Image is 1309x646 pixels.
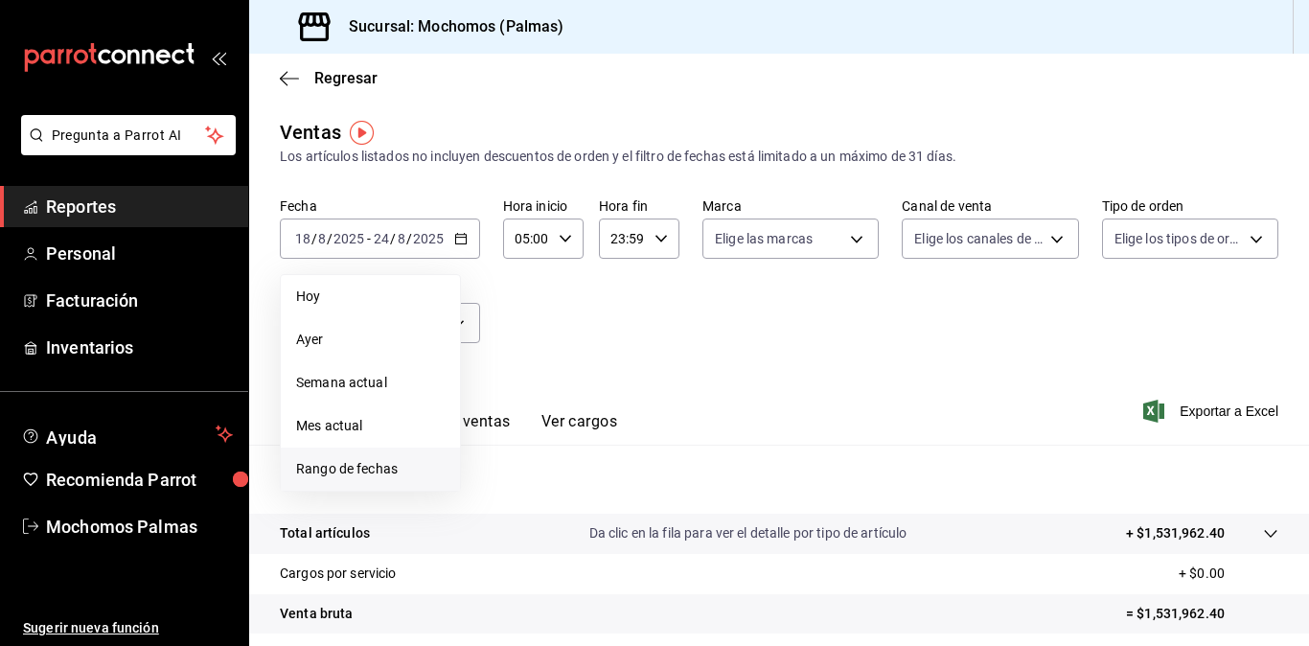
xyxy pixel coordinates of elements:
[1147,400,1278,423] button: Exportar a Excel
[914,229,1043,248] span: Elige los canales de venta
[21,115,236,155] button: Pregunta a Parrot AI
[715,229,813,248] span: Elige las marcas
[367,231,371,246] span: -
[280,69,378,87] button: Regresar
[317,231,327,246] input: --
[1179,564,1278,584] p: + $0.00
[52,126,206,146] span: Pregunta a Parrot AI
[296,330,445,350] span: Ayer
[333,231,365,246] input: ----
[46,194,233,219] span: Reportes
[333,15,564,38] h3: Sucursal: Mochomos (Palmas)
[46,288,233,313] span: Facturación
[397,231,406,246] input: --
[46,467,233,493] span: Recomienda Parrot
[373,231,390,246] input: --
[541,412,618,445] button: Ver cargos
[296,287,445,307] span: Hoy
[294,231,311,246] input: --
[314,69,378,87] span: Regresar
[13,139,236,159] a: Pregunta a Parrot AI
[1126,523,1225,543] p: + $1,531,962.40
[406,231,412,246] span: /
[1102,199,1278,213] label: Tipo de orden
[280,523,370,543] p: Total artículos
[280,564,397,584] p: Cargos por servicio
[46,423,208,446] span: Ayuda
[311,231,317,246] span: /
[280,468,1278,491] p: Resumen
[1114,229,1243,248] span: Elige los tipos de orden
[1126,604,1278,624] p: = $1,531,962.40
[412,231,445,246] input: ----
[327,231,333,246] span: /
[46,514,233,540] span: Mochomos Palmas
[46,241,233,266] span: Personal
[46,335,233,360] span: Inventarios
[902,199,1078,213] label: Canal de venta
[435,412,511,445] button: Ver ventas
[296,416,445,436] span: Mes actual
[599,199,679,213] label: Hora fin
[589,523,907,543] p: Da clic en la fila para ver el detalle por tipo de artículo
[310,412,617,445] div: navigation tabs
[702,199,879,213] label: Marca
[280,604,353,624] p: Venta bruta
[211,50,226,65] button: open_drawer_menu
[280,199,480,213] label: Fecha
[280,118,341,147] div: Ventas
[280,147,1278,167] div: Los artículos listados no incluyen descuentos de orden y el filtro de fechas está limitado a un m...
[350,121,374,145] img: Tooltip marker
[23,618,233,638] span: Sugerir nueva función
[296,459,445,479] span: Rango de fechas
[390,231,396,246] span: /
[296,373,445,393] span: Semana actual
[503,199,584,213] label: Hora inicio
